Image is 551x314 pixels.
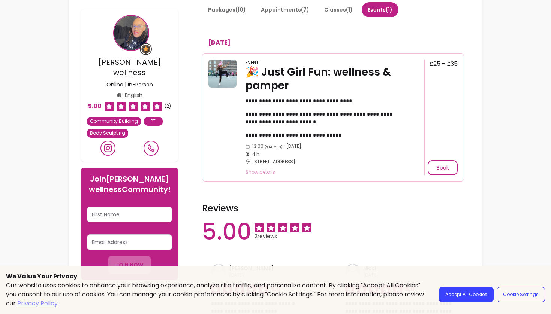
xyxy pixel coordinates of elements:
[87,174,172,195] h6: Join [PERSON_NAME] wellness Community!
[92,238,168,246] input: Email Address
[202,202,464,214] h2: Reviews
[265,144,283,149] span: ( GMT+1 h )
[208,60,237,88] img: 🎉 Just Girl Fun: wellness & pamper
[211,264,226,278] img: avatar
[202,220,252,243] span: 5.00
[92,211,168,218] input: First Name
[252,151,403,157] span: 4 h
[246,65,403,92] div: 🎉 Just Girl Fun: wellness & pamper
[141,45,150,54] img: Grow
[202,2,252,17] button: Packages(10)
[246,60,259,65] div: Event
[497,287,545,302] button: Cookie Settings
[428,160,458,175] button: Book
[17,299,58,308] a: Privacy Policy
[98,57,161,78] span: [PERSON_NAME] wellness
[439,287,494,302] button: Accept All Cookies
[6,281,430,308] p: Our website uses cookies to enhance your browsing experience, analyze site traffic, and personali...
[363,265,378,272] p: Nicci
[165,103,171,109] span: ( 2 )
[90,130,125,136] span: Body Sculpting
[106,81,153,88] p: Online | In-Person
[246,169,403,175] span: Show details
[318,2,359,17] button: Classes(1)
[117,91,142,99] div: English
[246,143,403,165] div: [STREET_ADDRESS]
[88,102,102,111] span: 5.00
[90,118,138,124] span: Community Building
[430,60,458,68] span: £25 - £35
[252,143,403,150] span: 13:00 - [DATE]
[229,265,274,272] p: [PERSON_NAME]
[255,232,311,240] span: 2 reviews
[346,264,360,278] img: avatar
[151,118,156,124] span: PT
[113,15,149,51] img: Provider image
[362,2,398,17] button: Events(1)
[6,272,545,281] p: We Value Your Privacy
[255,2,315,17] button: Appointments(7)
[202,35,464,50] header: [DATE]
